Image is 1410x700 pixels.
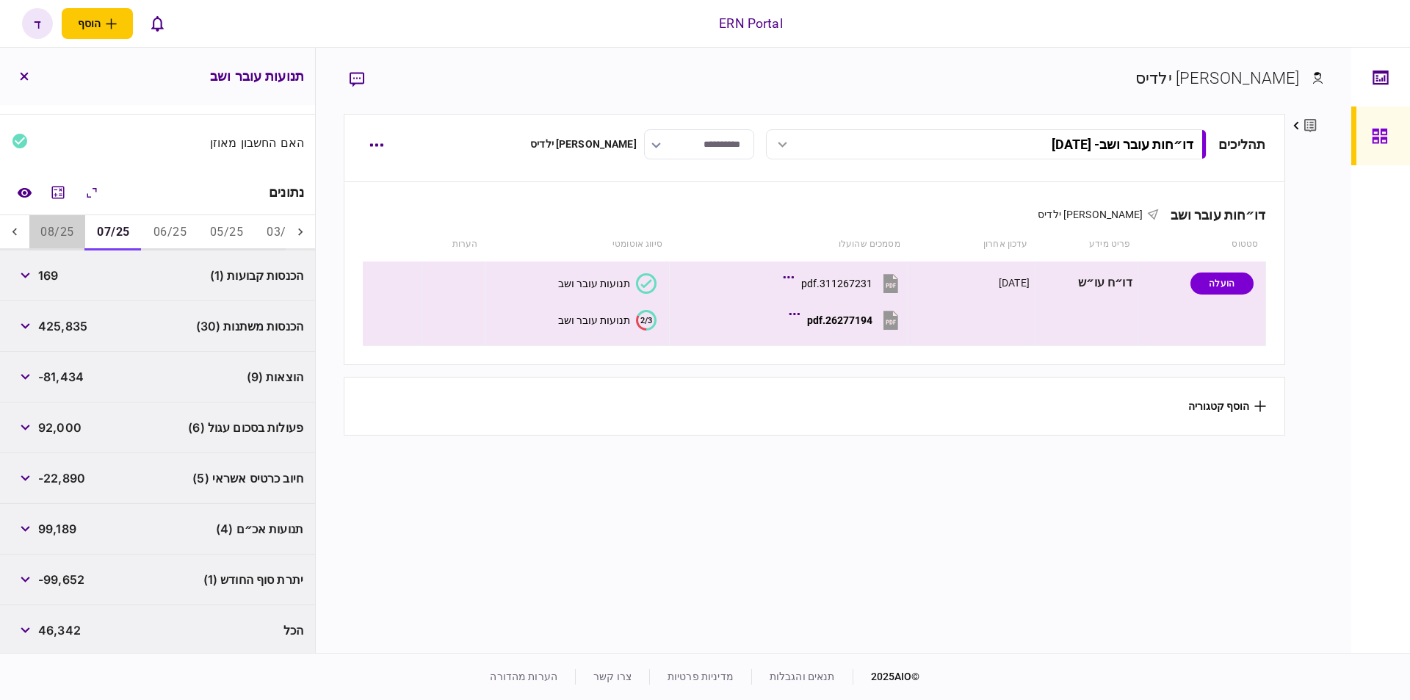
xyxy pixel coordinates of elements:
th: סיווג אוטומטי [485,228,670,261]
div: הועלה [1190,273,1254,295]
span: -22,890 [38,469,85,487]
div: © 2025 AIO [853,669,920,685]
div: נתונים [269,185,304,200]
button: 311267231.pdf [787,267,902,300]
div: [PERSON_NAME] ילדיס [530,137,637,152]
button: 03/25 [255,215,311,250]
span: 99,189 [38,520,76,538]
button: ד [22,8,53,39]
th: מסמכים שהועלו [670,228,908,261]
div: דו״חות עובר ושב [1159,207,1266,223]
a: הערות מהדורה [490,671,557,682]
button: פתח תפריט להוספת לקוח [62,8,133,39]
span: -99,652 [38,571,84,588]
button: 26277194.pdf [792,303,902,336]
div: דו״ח עו״ש [1041,267,1132,300]
a: תנאים והגבלות [770,671,835,682]
button: פתח רשימת התראות [142,8,173,39]
span: יתרת סוף החודש (1) [203,571,303,588]
span: 169 [38,267,58,284]
button: הרחב\כווץ הכל [79,179,105,206]
span: הוצאות (9) [247,368,303,386]
span: הכנסות משתנות (30) [196,317,303,335]
span: חיוב כרטיס אשראי (5) [192,469,303,487]
button: 07/25 [85,215,141,250]
span: 425,835 [38,317,87,335]
span: תנועות אכ״ם (4) [216,520,303,538]
span: 92,000 [38,419,82,436]
div: [PERSON_NAME] ילדיס [1135,66,1300,90]
span: 46,342 [38,621,81,639]
button: דו״חות עובר ושב- [DATE] [766,129,1207,159]
div: 26277194.pdf [807,314,872,326]
div: [DATE] [999,275,1030,290]
div: האם החשבון מאוזן [164,137,305,148]
div: דו״חות עובר ושב - [DATE] [1052,137,1193,152]
button: הוסף קטגוריה [1188,400,1266,412]
span: -81,434 [38,368,84,386]
div: תנועות עובר ושב [558,314,630,326]
th: עדכון אחרון [908,228,1035,261]
button: 2/3תנועות עובר ושב [558,310,657,331]
h3: תנועות עובר ושב [210,70,304,83]
span: [PERSON_NAME] ילדיס [1038,209,1143,220]
button: 05/25 [198,215,255,250]
th: פריט מידע [1035,228,1138,261]
button: מחשבון [45,179,71,206]
button: 08/25 [29,215,85,250]
span: הכל [283,621,303,639]
th: סטטוס [1138,228,1265,261]
text: 2/3 [640,315,652,325]
th: הערות [422,228,485,261]
div: ERN Portal [719,14,782,33]
a: מדיניות פרטיות [668,671,734,682]
div: תנועות עובר ושב [558,278,630,289]
a: השוואה למסמך [11,179,37,206]
button: תנועות עובר ושב [558,273,657,294]
span: פעולות בסכום עגול (6) [188,419,303,436]
button: 06/25 [142,215,198,250]
div: תהליכים [1218,134,1266,154]
div: 311267231.pdf [801,278,872,289]
span: הכנסות קבועות (1) [210,267,303,284]
a: צרו קשר [593,671,632,682]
